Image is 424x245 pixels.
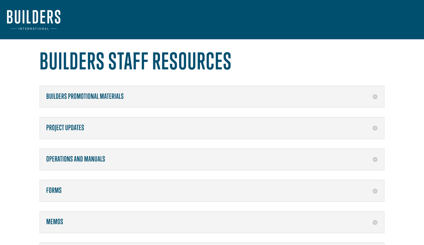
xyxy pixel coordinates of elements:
[40,48,384,77] h1: Builders Staff Resources
[46,155,378,163] h5: Operations and Manuals
[46,186,378,195] h5: Forms
[46,92,378,101] h5: Builders Promotional Materials
[7,10,60,30] img: Builders International
[46,218,378,226] h5: Memos
[46,124,378,132] h5: Project Updates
